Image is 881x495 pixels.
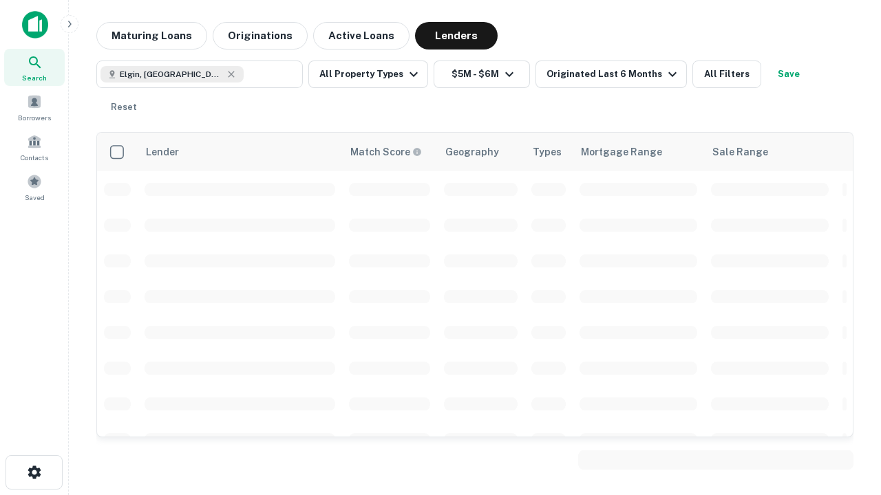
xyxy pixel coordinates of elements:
[102,93,146,121] button: Reset
[308,60,428,88] button: All Property Types
[4,49,65,86] a: Search
[350,144,419,159] h6: Match Score
[434,60,530,88] button: $5M - $6M
[4,129,65,166] a: Contacts
[138,133,342,171] th: Lender
[18,112,51,123] span: Borrowers
[712,144,768,160] div: Sale Range
[313,22,410,49] button: Active Loans
[415,22,498,49] button: Lenders
[96,22,207,49] button: Maturing Loans
[812,385,881,451] iframe: Chat Widget
[22,72,47,83] span: Search
[146,144,179,160] div: Lender
[581,144,662,160] div: Mortgage Range
[573,133,704,171] th: Mortgage Range
[767,60,811,88] button: Save your search to get updates of matches that match your search criteria.
[437,133,524,171] th: Geography
[342,133,437,171] th: Capitalize uses an advanced AI algorithm to match your search with the best lender. The match sco...
[25,192,45,203] span: Saved
[4,168,65,206] a: Saved
[533,144,562,160] div: Types
[546,66,681,82] div: Originated Last 6 Months
[22,11,48,38] img: capitalize-icon.png
[692,60,761,88] button: All Filters
[213,22,308,49] button: Originations
[21,152,48,163] span: Contacts
[704,133,836,171] th: Sale Range
[350,144,422,159] div: Capitalize uses an advanced AI algorithm to match your search with the best lender. The match sco...
[535,60,687,88] button: Originated Last 6 Months
[445,144,499,160] div: Geography
[4,89,65,126] a: Borrowers
[120,68,223,80] span: Elgin, [GEOGRAPHIC_DATA], [GEOGRAPHIC_DATA]
[524,133,573,171] th: Types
